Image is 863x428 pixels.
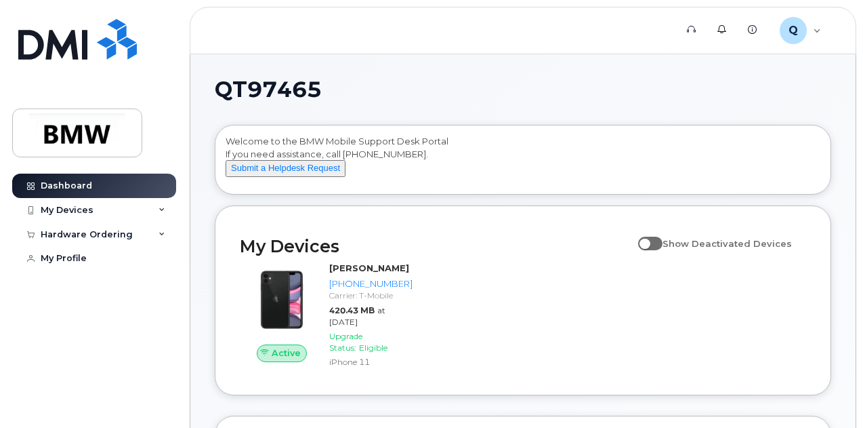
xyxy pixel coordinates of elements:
[329,331,362,353] span: Upgrade Status:
[272,347,301,359] span: Active
[329,277,413,290] div: [PHONE_NUMBER]
[240,262,418,370] a: Active[PERSON_NAME][PHONE_NUMBER]Carrier: T-Mobile420.43 MBat [DATE]Upgrade Status:EligibleiPhone 11
[329,262,409,273] strong: [PERSON_NAME]
[638,231,649,241] input: Show Deactivated Devices
[215,79,322,100] span: QT97465
[329,356,413,368] div: iPhone 11
[251,269,313,331] img: iPhone_11.jpg
[226,160,345,177] button: Submit a Helpdesk Request
[329,290,413,301] div: Carrier: T-Mobile
[240,236,631,256] h2: My Devices
[662,238,792,249] span: Show Deactivated Devices
[804,369,853,418] iframe: Messenger Launcher
[359,343,387,353] span: Eligible
[329,305,375,315] span: 420.43 MB
[329,305,385,327] span: at [DATE]
[226,135,820,189] div: Welcome to the BMW Mobile Support Desk Portal If you need assistance, call [PHONE_NUMBER].
[226,162,345,173] a: Submit a Helpdesk Request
